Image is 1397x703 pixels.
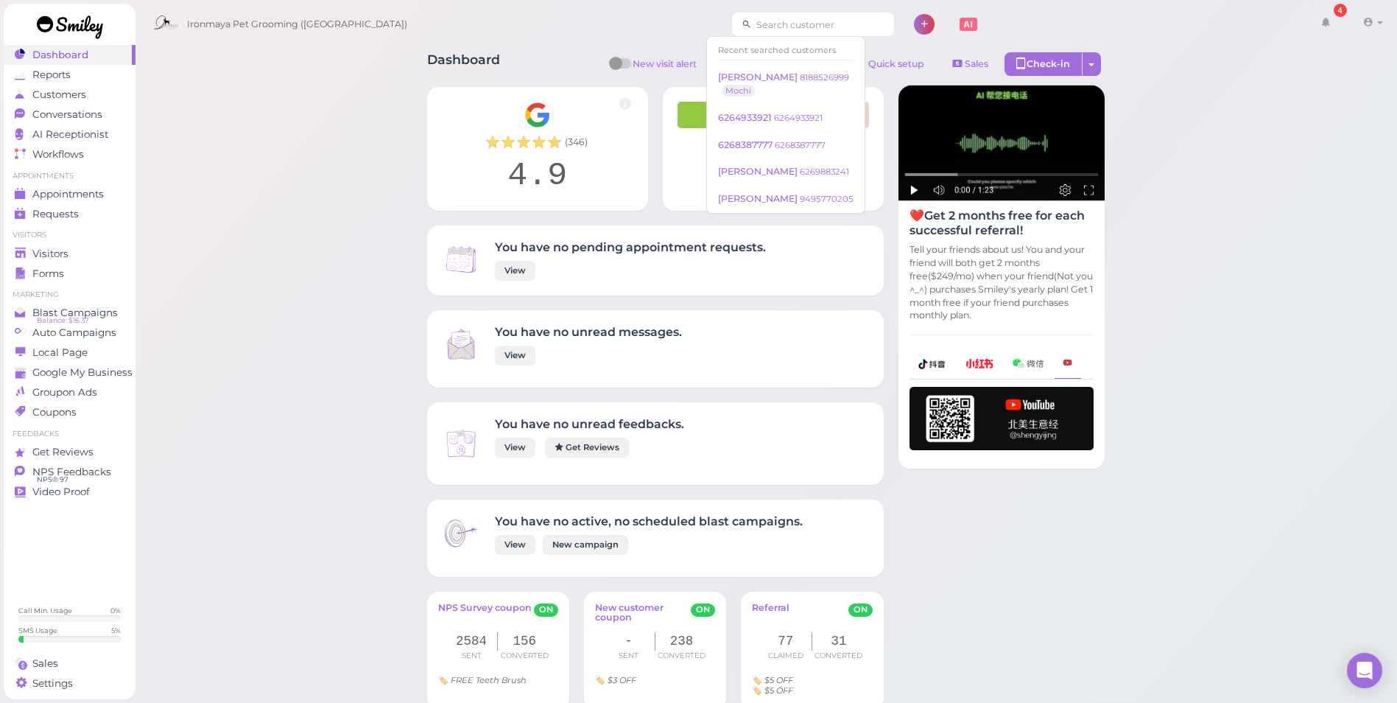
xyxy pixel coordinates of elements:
span: Sales [965,58,988,69]
span: ON [534,604,558,617]
small: 6269883241 [800,167,849,177]
span: NPS Feedbacks [32,466,111,478]
span: Dashboard [32,49,88,61]
div: Coupon title [752,686,872,695]
div: 97 [678,156,869,196]
h4: You have no active, no scheduled blast campaigns. [495,514,803,528]
a: Get Reviews [545,438,629,458]
img: Google__G__Logo-edd0e34f60d7ca4a2f4ece79cff21ae3.svg [524,102,551,128]
a: View [495,438,535,458]
div: SMS Usage [18,626,57,635]
li: Feedbacks [4,429,136,439]
div: Sent [446,651,499,661]
small: 8188526999 [800,72,849,83]
span: ( 346 ) [565,136,588,149]
h1: Dashboard [427,52,500,80]
img: Inbox [442,240,480,279]
span: Google My Business [32,366,133,379]
span: Customers [32,88,86,101]
div: 77 [759,632,812,651]
div: Check-in [1004,52,1083,76]
a: Customers [4,85,136,105]
div: 238 [655,632,708,651]
a: Quick setup [844,52,937,76]
p: Tell your friends about us! You and your friend will both get 2 months free($249/mo) when your fr... [909,243,1094,322]
a: Referral [752,603,789,625]
img: youtube-h-92280983ece59b2848f85fc261e8ffad.png [909,387,1094,450]
span: Appointments [32,188,104,200]
i: FREE Teeth Brush [451,675,527,685]
span: ON [848,604,873,617]
a: Coupons [4,402,136,422]
a: Sales [940,52,1001,76]
div: Converted [812,651,865,661]
button: Notes 1 [700,52,780,76]
div: Call Min. Usage [18,606,72,615]
span: Video Proof [32,486,90,498]
h4: You have no unread messages. [495,325,682,339]
h4: You have no unread feedbacks. [495,417,684,431]
div: Invitee Coupon title [752,676,872,685]
div: 4 [1334,4,1347,17]
div: Claimed [759,651,812,661]
img: Inbox [442,424,480,463]
span: Settings [32,677,73,690]
img: wechat-a99521bb4f7854bbf8f190d1356e2cdb.png [1013,359,1044,368]
img: xhs-786d23addd57f6a2be217d5a65f4ab6b.png [965,359,993,368]
div: 0 % [110,606,121,615]
li: Visitors [4,230,136,240]
i: $5 OFF [764,675,793,685]
div: Converted [498,651,551,661]
div: 2584 [446,632,499,651]
span: Ironmaya Pet Grooming ([GEOGRAPHIC_DATA]) [187,4,407,45]
div: Sent [602,651,655,661]
a: Groupon Ads [4,382,136,402]
div: Coupon title [438,676,558,685]
span: Sales [32,657,58,670]
a: View [495,261,535,281]
div: 156 [498,632,551,651]
div: Recent searched customers [718,41,854,60]
a: Requests [4,204,136,224]
li: Appointments [4,171,136,181]
a: View [495,346,535,366]
span: ON [691,604,715,617]
a: Google My Business [4,363,136,382]
small: 6264933921 [774,113,823,123]
i: $3 OFF [608,675,636,685]
span: Get Reviews [32,446,94,458]
span: [PERSON_NAME] [718,166,800,177]
div: Coupon title [595,676,715,685]
img: AI receptionist [898,85,1105,201]
span: [PERSON_NAME] [718,71,800,83]
h4: ❤️Get 2 months free for each successful referral! [909,209,1094,237]
a: Blast Campaigns Balance: $16.37 [4,303,136,323]
span: AI Receptionist [32,128,108,141]
span: Visitors [32,248,68,260]
a: Local Page [4,343,136,363]
div: 5 % [111,626,121,635]
a: Conversations [4,105,136,125]
div: Converted [655,651,708,661]
a: Mochi [722,85,755,97]
small: 6268387777 [775,140,826,150]
a: Reports [4,65,136,85]
span: Reports [32,69,71,81]
span: Blast Campaigns [32,307,118,319]
span: Groupon Ads [32,386,97,399]
span: Auto Campaigns [32,326,116,339]
span: Workflows [32,148,84,161]
a: Auto Campaigns [4,323,136,343]
a: Workflows [4,144,136,164]
a: Video Proof [4,482,136,502]
a: View [495,535,535,555]
span: Balance: $16.37 [37,315,89,326]
a: Visitors [4,244,136,264]
div: 4.9 [442,156,633,196]
img: Inbox [442,325,480,363]
a: New campaign [543,535,628,555]
a: NPS Survey coupon [438,603,532,625]
li: Marketing [4,290,136,300]
a: AI Receptionist [4,125,136,144]
span: 6264933921 [718,112,774,123]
